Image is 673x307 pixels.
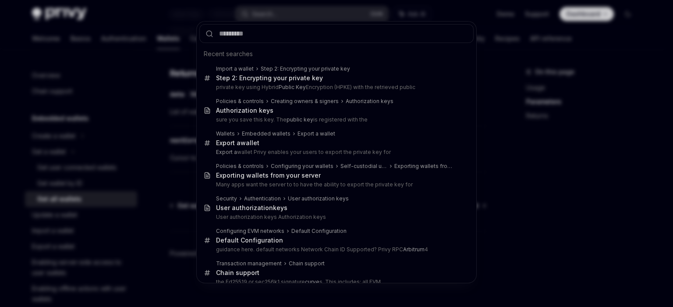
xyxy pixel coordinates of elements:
b: curve [305,278,319,285]
div: Creating owners & signers [271,98,339,105]
div: Step 2: Encrypting your private key [261,65,350,72]
div: Export a wallet [298,130,335,137]
b: Export [216,171,235,179]
b: Export a [216,139,241,146]
p: User authorization keys Authorization keys [216,214,455,221]
div: Exporting wallets from your server [394,163,455,170]
p: guidance here. default networks Network Chain ID Supported? Privy RPC 4 [216,246,455,253]
b: public key [287,116,313,123]
div: Default Configuration [216,236,283,244]
b: Arbitrum [403,246,425,253]
b: Public Key [279,84,306,90]
div: Configuring EVM networks [216,228,284,235]
div: Default Configuration [291,228,347,235]
div: User authorization [216,204,287,212]
div: Chain support [289,260,325,267]
p: the Ed25519 or sec256k1 signature s. This includes: all EVM [216,278,455,286]
div: Self-custodial user wallets [340,163,387,170]
div: Chain support [216,269,259,277]
p: Many apps want the server to to have the ability to export the private key for [216,181,455,188]
div: User authorization keys [288,195,349,202]
div: Security [216,195,237,202]
p: sure you save this key. The is registered with the [216,116,455,123]
div: Import a wallet [216,65,254,72]
div: Authentication [244,195,281,202]
div: Wallets [216,130,235,137]
div: Policies & controls [216,98,264,105]
p: private key using Hybrid Encryption (HPKE) with the retrieved public [216,84,455,91]
div: Configuring your wallets [271,163,333,170]
span: Recent searches [204,50,253,58]
div: Authorization keys [216,107,273,114]
div: Embedded wallets [242,130,290,137]
div: wallet [216,139,259,147]
div: ing wallets from your server [216,171,321,179]
div: Policies & controls [216,163,264,170]
div: Transaction management [216,260,282,267]
b: keys [273,204,287,211]
div: Step 2: Encrypting your private key [216,74,323,82]
p: wallet Privy enables your users to export the private key for [216,149,455,156]
b: Export a [216,149,237,155]
div: Authorization keys [346,98,393,105]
